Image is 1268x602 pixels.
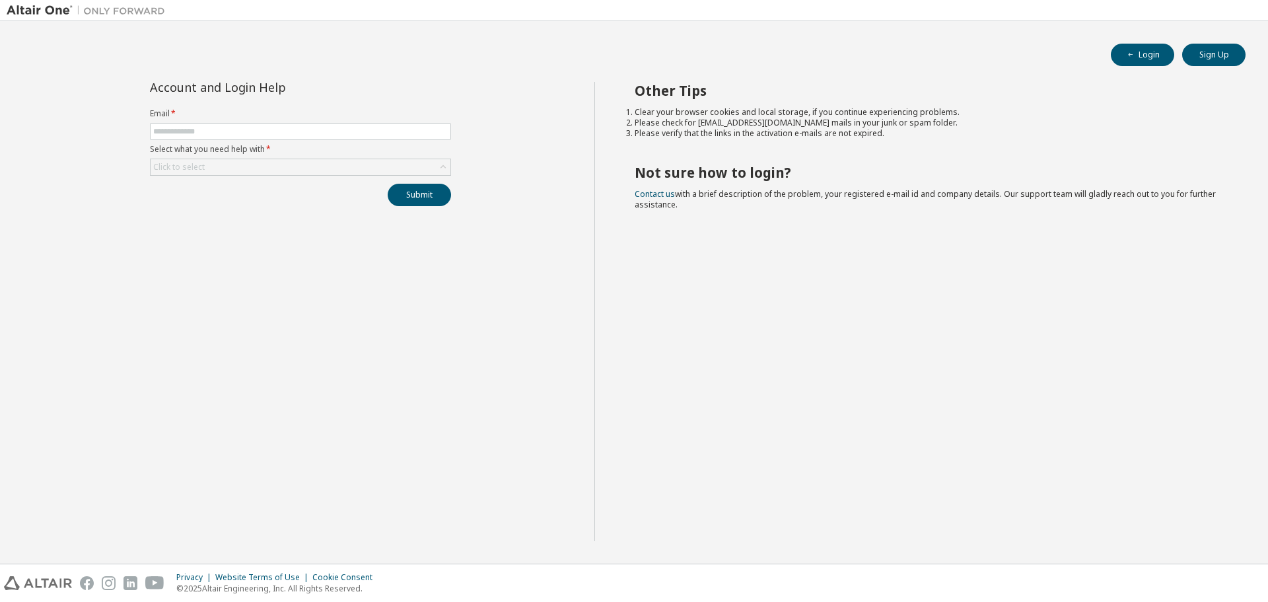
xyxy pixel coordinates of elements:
img: youtube.svg [145,576,164,590]
a: Contact us [635,188,675,200]
h2: Not sure how to login? [635,164,1222,181]
div: Account and Login Help [150,82,391,93]
div: Website Terms of Use [215,572,312,583]
li: Clear your browser cookies and local storage, if you continue experiencing problems. [635,107,1222,118]
button: Sign Up [1182,44,1246,66]
button: Submit [388,184,451,206]
img: Altair One [7,4,172,17]
li: Please verify that the links in the activation e-mails are not expired. [635,128,1222,139]
p: © 2025 Altair Engineering, Inc. All Rights Reserved. [176,583,380,594]
span: with a brief description of the problem, your registered e-mail id and company details. Our suppo... [635,188,1216,210]
label: Email [150,108,451,119]
img: linkedin.svg [123,576,137,590]
img: instagram.svg [102,576,116,590]
img: altair_logo.svg [4,576,72,590]
div: Cookie Consent [312,572,380,583]
div: Click to select [151,159,450,175]
div: Click to select [153,162,205,172]
img: facebook.svg [80,576,94,590]
li: Please check for [EMAIL_ADDRESS][DOMAIN_NAME] mails in your junk or spam folder. [635,118,1222,128]
button: Login [1111,44,1174,66]
label: Select what you need help with [150,144,451,155]
h2: Other Tips [635,82,1222,99]
div: Privacy [176,572,215,583]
